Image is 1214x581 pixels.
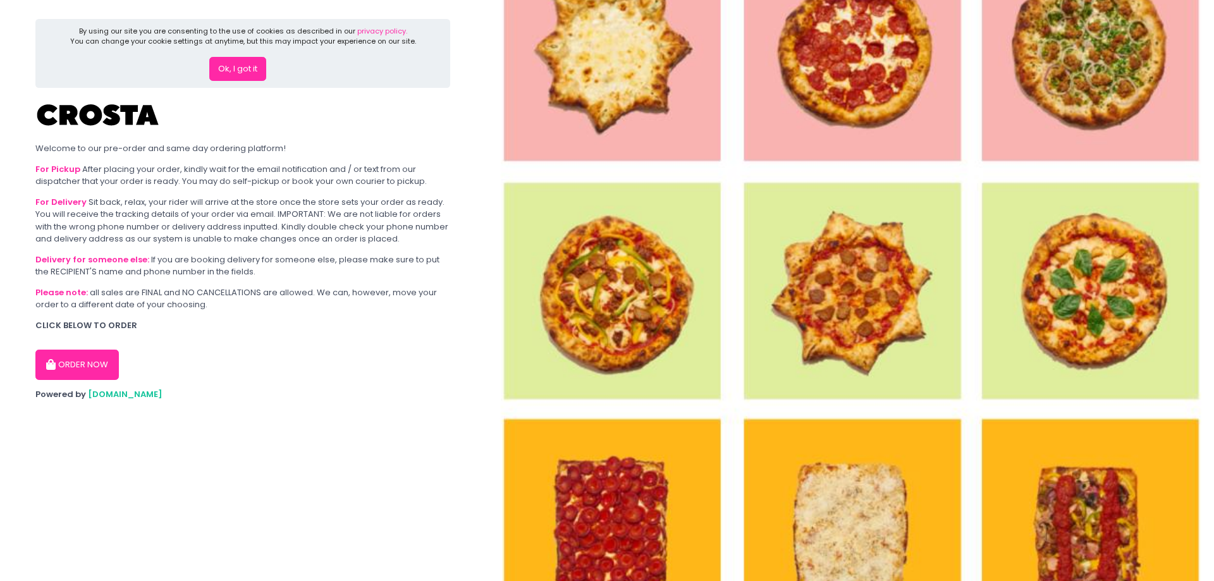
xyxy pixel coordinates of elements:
[357,26,407,36] a: privacy policy.
[35,163,80,175] b: For Pickup
[35,254,450,278] div: If you are booking delivery for someone else, please make sure to put the RECIPIENT'S name and ph...
[35,196,450,245] div: Sit back, relax, your rider will arrive at the store once the store sets your order as ready. You...
[35,163,450,188] div: After placing your order, kindly wait for the email notification and / or text from our dispatche...
[35,286,88,298] b: Please note:
[35,142,450,155] div: Welcome to our pre-order and same day ordering platform!
[88,388,162,400] a: [DOMAIN_NAME]
[35,319,450,332] div: CLICK BELOW TO ORDER
[35,388,450,401] div: Powered by
[209,57,266,81] button: Ok, I got it
[35,254,149,266] b: Delivery for someone else:
[35,286,450,311] div: all sales are FINAL and NO CANCELLATIONS are allowed. We can, however, move your order to a diffe...
[35,96,162,134] img: Crosta Pizzeria
[35,196,87,208] b: For Delivery
[35,350,119,380] button: ORDER NOW
[70,26,416,47] div: By using our site you are consenting to the use of cookies as described in our You can change you...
